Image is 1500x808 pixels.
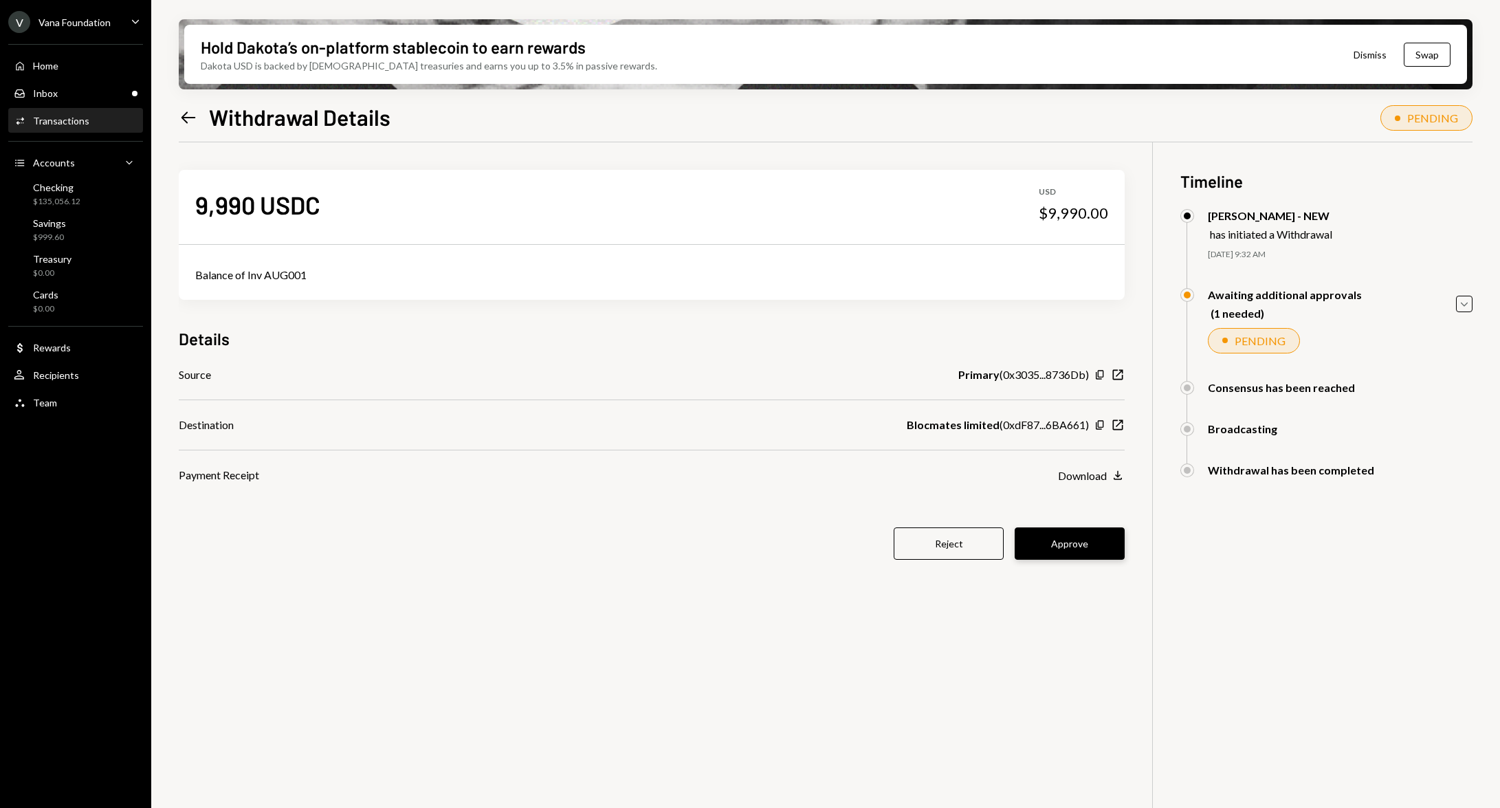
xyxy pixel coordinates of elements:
[1039,186,1108,198] div: USD
[1208,209,1332,222] div: [PERSON_NAME] - NEW
[38,17,111,28] div: Vana Foundation
[33,267,71,279] div: $0.00
[1039,204,1108,223] div: $9,990.00
[33,115,89,127] div: Transactions
[33,182,80,193] div: Checking
[33,196,80,208] div: $135,056.12
[8,362,143,387] a: Recipients
[1015,527,1125,560] button: Approve
[201,36,586,58] div: Hold Dakota’s on-platform stablecoin to earn rewards
[907,417,1089,433] div: ( 0xdF87...6BA661 )
[907,417,1000,433] b: Blocmates limited
[8,390,143,415] a: Team
[33,87,58,99] div: Inbox
[33,253,71,265] div: Treasury
[209,103,390,131] h1: Withdrawal Details
[1208,249,1473,261] div: [DATE] 9:32 AM
[8,80,143,105] a: Inbox
[958,367,1000,383] b: Primary
[33,60,58,72] div: Home
[33,232,66,243] div: $999.60
[1336,39,1404,71] button: Dismiss
[33,157,75,168] div: Accounts
[1180,170,1473,193] h3: Timeline
[8,11,30,33] div: V
[33,342,71,353] div: Rewards
[179,327,230,350] h3: Details
[8,108,143,133] a: Transactions
[1235,334,1286,347] div: PENDING
[33,369,79,381] div: Recipients
[201,58,657,73] div: Dakota USD is backed by [DEMOGRAPHIC_DATA] treasuries and earns you up to 3.5% in passive rewards.
[1404,43,1451,67] button: Swap
[195,267,1108,283] div: Balance of Inv AUG001
[8,335,143,360] a: Rewards
[179,467,259,483] div: Payment Receipt
[1211,307,1362,320] div: (1 needed)
[1058,468,1125,483] button: Download
[8,150,143,175] a: Accounts
[1210,228,1332,241] div: has initiated a Withdrawal
[8,53,143,78] a: Home
[179,417,234,433] div: Destination
[179,367,211,383] div: Source
[195,189,320,220] div: 9,990 USDC
[33,289,58,301] div: Cards
[33,217,66,229] div: Savings
[1208,422,1277,435] div: Broadcasting
[958,367,1089,383] div: ( 0x3035...8736Db )
[8,213,143,246] a: Savings$999.60
[1058,469,1107,482] div: Download
[8,249,143,282] a: Treasury$0.00
[33,303,58,315] div: $0.00
[8,285,143,318] a: Cards$0.00
[1208,463,1374,477] div: Withdrawal has been completed
[894,527,1004,560] button: Reject
[1407,111,1458,124] div: PENDING
[1208,288,1362,301] div: Awaiting additional approvals
[1208,381,1355,394] div: Consensus has been reached
[33,397,57,408] div: Team
[8,177,143,210] a: Checking$135,056.12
